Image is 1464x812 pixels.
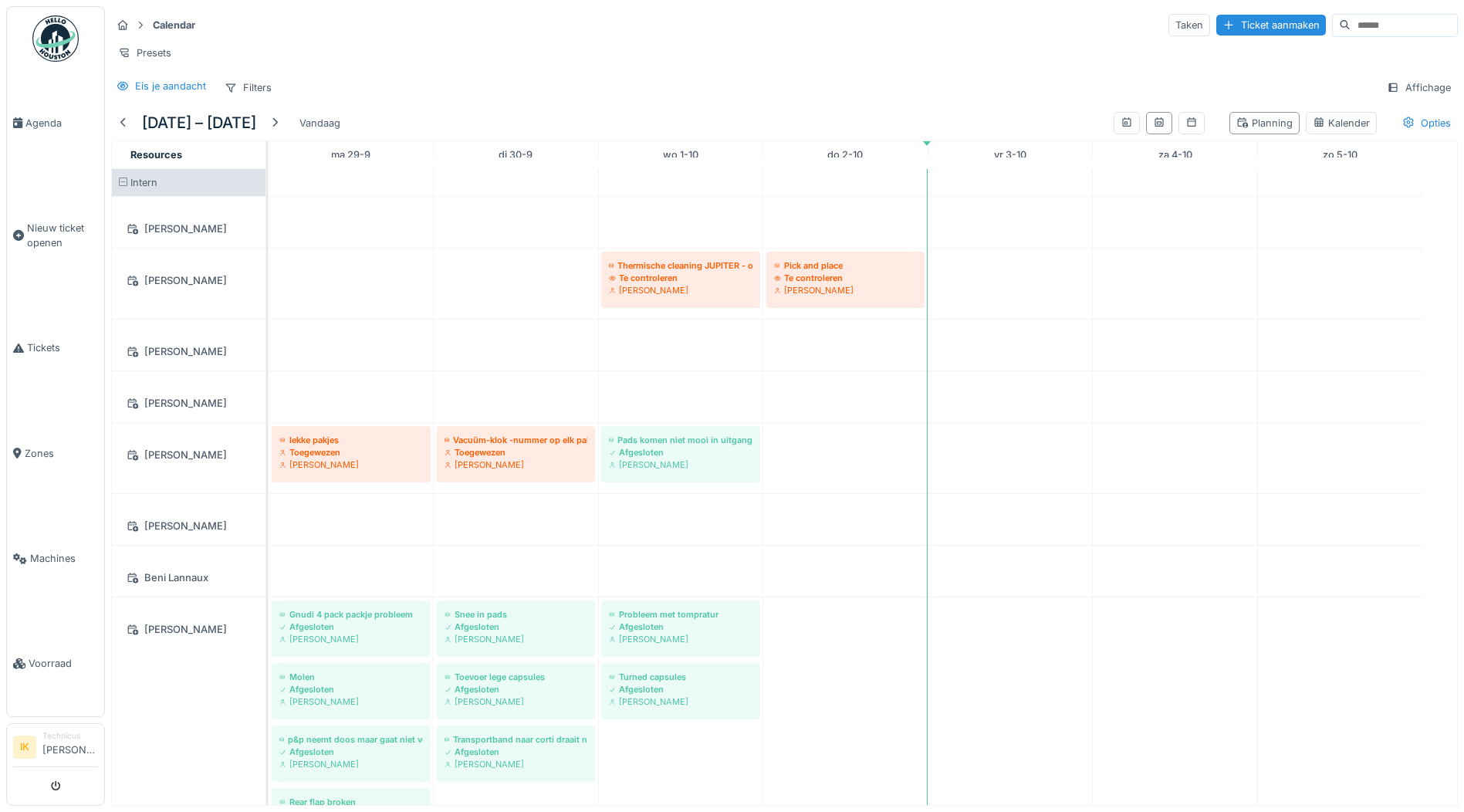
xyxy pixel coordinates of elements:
[218,76,279,99] div: Filters
[445,633,587,645] div: [PERSON_NAME]
[445,621,587,633] div: Afgesloten
[7,611,104,716] a: Voorraad
[445,758,587,770] div: [PERSON_NAME]
[121,271,256,290] div: [PERSON_NAME]
[495,144,536,165] a: 30 september 2025
[609,434,752,446] div: Pads komen niet mooi in uitgangsband naar esapack
[609,446,752,458] div: Afgesloten
[7,70,104,175] a: Agenda
[27,221,98,250] span: Nieuw ticket openen
[774,272,917,284] div: Te controleren
[279,758,423,770] div: [PERSON_NAME]
[25,446,98,461] span: Zones
[609,633,752,645] div: [PERSON_NAME]
[279,746,423,758] div: Afgesloten
[1395,112,1458,134] div: Opties
[121,445,256,465] div: [PERSON_NAME]
[609,621,752,633] div: Afgesloten
[609,259,752,272] div: Thermische cleaning JUPITER - op woe 1/10
[142,113,256,132] h5: [DATE] – [DATE]
[130,149,182,161] span: Resources
[823,144,867,165] a: 2 oktober 2025
[609,671,752,683] div: Turned capsules
[29,656,98,671] span: Voorraad
[445,458,587,471] div: [PERSON_NAME]
[774,259,917,272] div: Pick and place
[7,401,104,506] a: Zones
[1319,144,1361,165] a: 5 oktober 2025
[609,272,752,284] div: Te controleren
[279,458,423,471] div: [PERSON_NAME]
[293,113,347,134] div: Vandaag
[609,458,752,471] div: [PERSON_NAME]
[1155,144,1196,165] a: 4 oktober 2025
[774,284,917,296] div: [PERSON_NAME]
[279,446,423,458] div: Toegewezen
[25,116,98,130] span: Agenda
[279,796,423,808] div: Rear flap broken
[121,568,256,587] div: Beni Lannaux
[130,177,157,188] span: Intern
[111,42,178,64] div: Presets
[121,516,256,536] div: [PERSON_NAME]
[32,15,79,62] img: Badge_color-CXgf-gQk.svg
[7,506,104,611] a: Machines
[445,733,587,746] div: Transportband naar corti draait niet
[279,608,423,621] div: Gnudi 4 pack packje probleem
[279,434,423,446] div: lekke pakjes
[445,683,587,695] div: Afgesloten
[279,633,423,645] div: [PERSON_NAME]
[1380,76,1458,99] div: Affichage
[1313,116,1370,130] div: Kalender
[327,144,374,165] a: 29 september 2025
[279,671,423,683] div: Molen
[121,620,256,639] div: [PERSON_NAME]
[609,683,752,695] div: Afgesloten
[445,434,587,446] div: Vacuüm-klok -nummer op elk pakje printen
[659,144,702,165] a: 1 oktober 2025
[27,340,98,355] span: Tickets
[1236,116,1293,130] div: Planning
[1216,15,1326,36] div: Ticket aanmaken
[42,730,98,763] li: [PERSON_NAME]
[445,695,587,708] div: [PERSON_NAME]
[279,683,423,695] div: Afgesloten
[279,621,423,633] div: Afgesloten
[279,733,423,746] div: p&p neemt doos maar gaat niet verder
[30,551,98,566] span: Machines
[445,746,587,758] div: Afgesloten
[609,284,752,296] div: [PERSON_NAME]
[279,695,423,708] div: [PERSON_NAME]
[445,446,587,458] div: Toegewezen
[13,736,36,759] li: IK
[121,219,256,239] div: [PERSON_NAME]
[121,342,256,361] div: [PERSON_NAME]
[445,671,587,683] div: Toevoer lege capsules
[147,18,201,32] strong: Calendar
[990,144,1030,165] a: 3 oktober 2025
[7,175,104,296] a: Nieuw ticket openen
[609,608,752,621] div: Probleem met tompratur
[135,79,206,93] div: Eis je aandacht
[609,695,752,708] div: [PERSON_NAME]
[7,296,104,401] a: Tickets
[1168,14,1210,36] div: Taken
[121,394,256,413] div: [PERSON_NAME]
[13,730,98,767] a: IK Technicus[PERSON_NAME]
[445,608,587,621] div: Snee in pads
[42,730,98,742] div: Technicus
